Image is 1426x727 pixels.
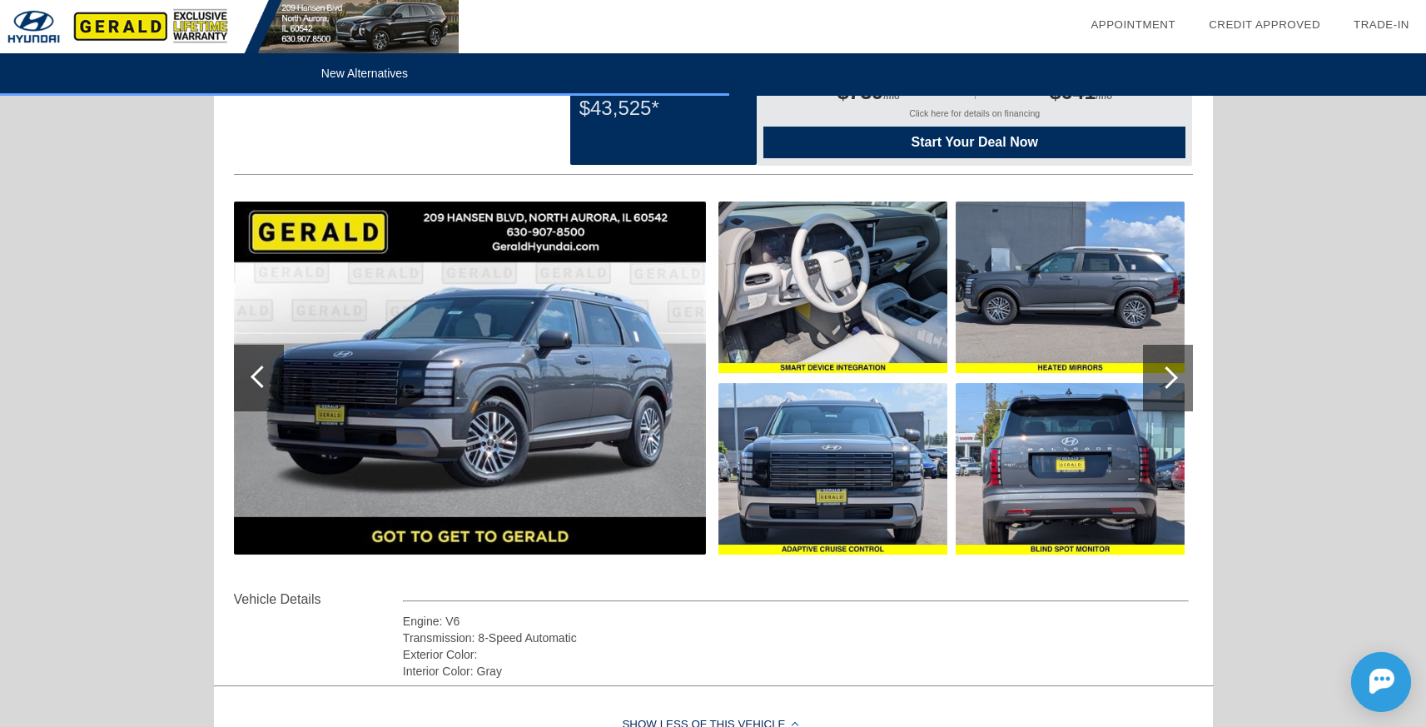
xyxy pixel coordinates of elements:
div: Click here for details on financing [763,108,1185,127]
span: Start Your Deal Now [784,135,1165,150]
img: New-2026-Hyundai-Palisade-SELAWD-ID24785354528-aHR0cDovL2ltYWdlcy51bml0c2ludmVudG9yeS5jb20vdXBsb2... [718,383,947,555]
div: Exterior Color: [403,646,1190,663]
div: Transmission: 8-Speed Automatic [403,630,1190,646]
a: Trade-In [1354,18,1409,31]
img: New-2026-Hyundai-Palisade-SELAWD-ID24785354522-aHR0cDovL2ltYWdlcy51bml0c2ludmVudG9yeS5jb20vdXBsb2... [234,202,706,555]
div: Vehicle Details [234,590,403,610]
iframe: Chat Assistance [1276,637,1426,727]
img: New-2026-Hyundai-Palisade-SELAWD-ID24785354534-aHR0cDovL2ltYWdlcy51bml0c2ludmVudG9yeS5jb20vdXBsb2... [956,383,1185,555]
div: Engine: V6 [403,613,1190,630]
div: Interior Color: Gray [403,663,1190,680]
div: Quoted on [DATE] 8:31:36 AM [234,125,1193,152]
div: $43,525* [579,87,748,130]
img: New-2026-Hyundai-Palisade-SELAWD-ID24785354525-aHR0cDovL2ltYWdlcy51bml0c2ludmVudG9yeS5jb20vdXBsb2... [718,202,947,373]
img: New-2026-Hyundai-Palisade-SELAWD-ID24785354531-aHR0cDovL2ltYWdlcy51bml0c2ludmVudG9yeS5jb20vdXBsb2... [956,202,1185,373]
a: Appointment [1091,18,1175,31]
a: Credit Approved [1209,18,1320,31]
